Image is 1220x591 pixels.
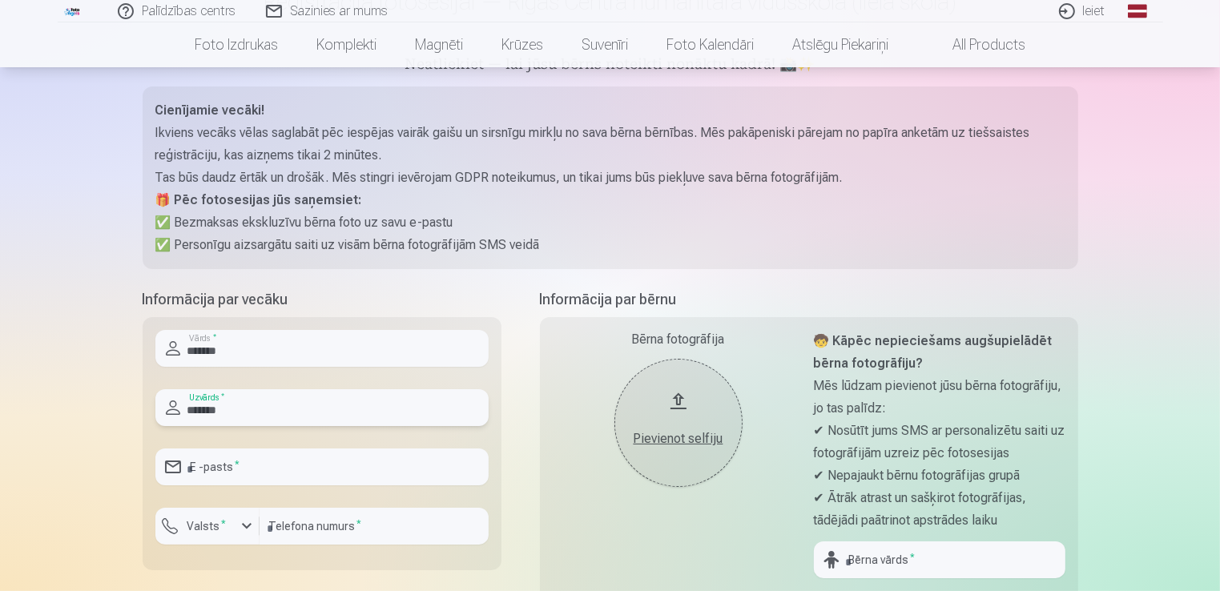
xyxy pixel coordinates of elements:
a: Komplekti [297,22,396,67]
label: Valsts [181,518,233,534]
button: Pievienot selfiju [614,359,743,487]
strong: 🎁 Pēc fotosesijas jūs saņemsiet: [155,192,362,207]
a: Suvenīri [562,22,647,67]
strong: 🧒 Kāpēc nepieciešams augšupielādēt bērna fotogrāfiju? [814,333,1053,371]
p: ✅ Personīgu aizsargātu saiti uz visām bērna fotogrāfijām SMS veidā [155,234,1065,256]
strong: Cienījamie vecāki! [155,103,265,118]
img: /fa1 [64,6,82,16]
a: Krūzes [482,22,562,67]
p: ✔ Nepajaukt bērnu fotogrāfijas grupā [814,464,1065,487]
a: All products [908,22,1045,67]
p: Mēs lūdzam pievienot jūsu bērna fotogrāfiju, jo tas palīdz: [814,375,1065,420]
a: Foto izdrukas [175,22,297,67]
p: Tas būs daudz ērtāk un drošāk. Mēs stingri ievērojam GDPR noteikumus, un tikai jums būs piekļuve ... [155,167,1065,189]
div: Bērna fotogrāfija [553,330,804,349]
a: Magnēti [396,22,482,67]
button: Valsts* [155,508,260,545]
p: ✔ Ātrāk atrast un sašķirot fotogrāfijas, tādējādi paātrinot apstrādes laiku [814,487,1065,532]
a: Atslēgu piekariņi [773,22,908,67]
p: ✅ Bezmaksas ekskluzīvu bērna foto uz savu e-pastu [155,211,1065,234]
h5: Informācija par bērnu [540,288,1078,311]
h5: Informācija par vecāku [143,288,501,311]
p: ✔ Nosūtīt jums SMS ar personalizētu saiti uz fotogrāfijām uzreiz pēc fotosesijas [814,420,1065,464]
div: Pievienot selfiju [630,429,727,448]
p: Ikviens vecāks vēlas saglabāt pēc iespējas vairāk gaišu un sirsnīgu mirkļu no sava bērna bērnības... [155,122,1065,167]
a: Foto kalendāri [647,22,773,67]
